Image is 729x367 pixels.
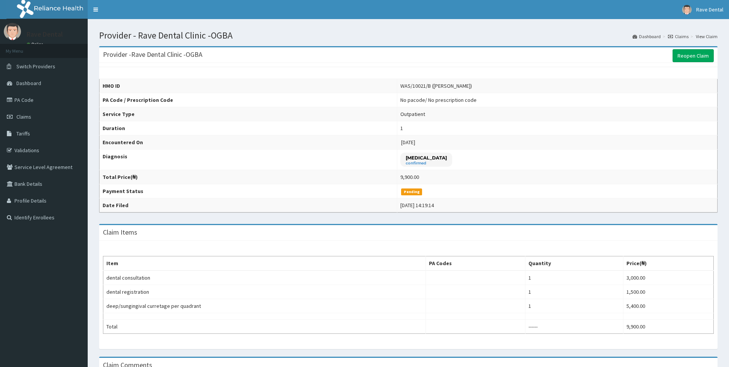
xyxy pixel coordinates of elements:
[682,5,692,14] img: User Image
[673,49,714,62] a: Reopen Claim
[100,107,397,121] th: Service Type
[100,170,397,184] th: Total Price(₦)
[633,33,661,40] a: Dashboard
[99,31,718,40] h1: Provider - Rave Dental Clinic -OGBA
[400,96,477,104] div: No pacode / No prescription code
[623,285,714,299] td: 1,500.00
[100,121,397,135] th: Duration
[100,93,397,107] th: PA Code / Prescription Code
[525,299,623,313] td: 1
[4,23,21,40] img: User Image
[103,256,426,271] th: Item
[623,320,714,334] td: 9,900.00
[100,198,397,212] th: Date Filed
[400,173,419,181] div: 9,900.00
[406,161,447,165] small: confirmed
[100,184,397,198] th: Payment Status
[103,320,426,334] td: Total
[400,201,434,209] div: [DATE] 14:19:14
[400,110,425,118] div: Outpatient
[103,51,202,58] h3: Provider - Rave Dental Clinic -OGBA
[426,256,525,271] th: PA Codes
[16,63,55,70] span: Switch Providers
[100,79,397,93] th: HMO ID
[401,139,415,146] span: [DATE]
[696,6,723,13] span: Rave Dental
[400,82,472,90] div: WAS/10021/B ([PERSON_NAME])
[27,42,45,47] a: Online
[16,130,30,137] span: Tariffs
[103,229,137,236] h3: Claim Items
[103,285,426,299] td: dental registration
[400,124,403,132] div: 1
[525,320,623,334] td: ------
[100,135,397,150] th: Encountered On
[525,285,623,299] td: 1
[696,33,718,40] a: View Claim
[103,270,426,285] td: dental consultation
[525,270,623,285] td: 1
[100,150,397,170] th: Diagnosis
[27,31,63,38] p: Rave Dental
[623,270,714,285] td: 3,000.00
[623,299,714,313] td: 5,400.00
[16,113,31,120] span: Claims
[623,256,714,271] th: Price(₦)
[525,256,623,271] th: Quantity
[401,188,422,195] span: Pending
[16,80,41,87] span: Dashboard
[406,155,447,161] p: [MEDICAL_DATA]
[668,33,689,40] a: Claims
[103,299,426,313] td: deep/sungingival curretage per quadrant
